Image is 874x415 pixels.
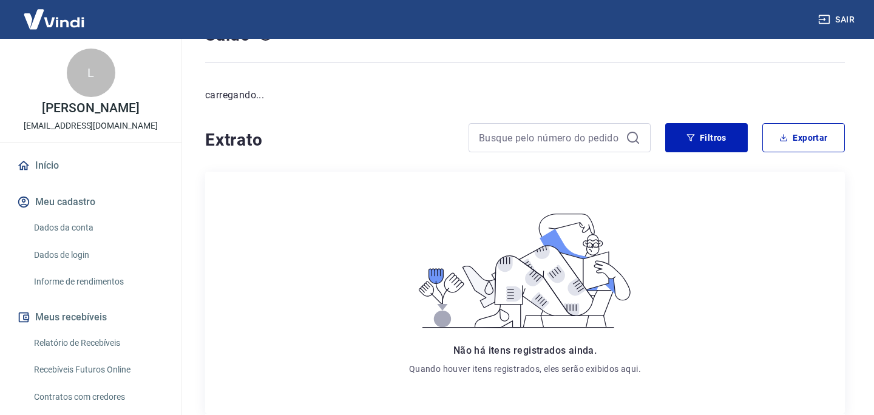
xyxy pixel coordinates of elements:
[816,8,859,31] button: Sair
[29,215,167,240] a: Dados da conta
[453,345,597,356] span: Não há itens registrados ainda.
[29,331,167,356] a: Relatório de Recebíveis
[479,129,621,147] input: Busque pelo número do pedido
[665,123,748,152] button: Filtros
[205,88,845,103] p: carregando...
[67,49,115,97] div: L
[29,357,167,382] a: Recebíveis Futuros Online
[15,189,167,215] button: Meu cadastro
[29,385,167,410] a: Contratos com credores
[15,152,167,179] a: Início
[15,304,167,331] button: Meus recebíveis
[24,120,158,132] p: [EMAIL_ADDRESS][DOMAIN_NAME]
[205,128,454,152] h4: Extrato
[409,363,641,375] p: Quando houver itens registrados, eles serão exibidos aqui.
[29,269,167,294] a: Informe de rendimentos
[15,1,93,38] img: Vindi
[29,243,167,268] a: Dados de login
[42,102,139,115] p: [PERSON_NAME]
[762,123,845,152] button: Exportar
